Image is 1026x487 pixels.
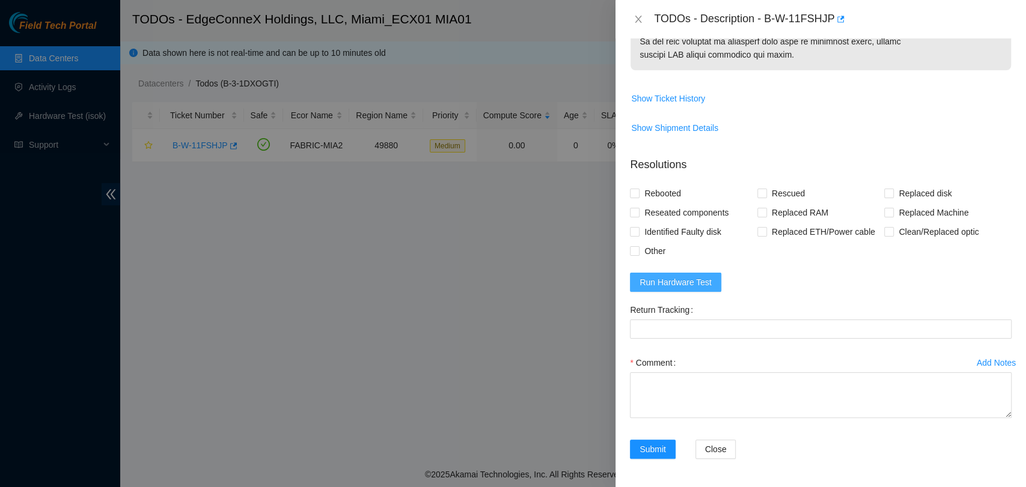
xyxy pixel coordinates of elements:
[894,222,983,241] span: Clean/Replaced optic
[695,440,736,459] button: Close
[640,276,712,289] span: Run Hardware Test
[631,89,706,108] button: Show Ticket History
[630,147,1012,173] p: Resolutions
[976,353,1016,372] button: Add Notes
[630,14,647,25] button: Close
[654,10,1012,29] div: TODOs - Description - B-W-11FSHJP
[894,184,956,203] span: Replaced disk
[631,92,705,105] span: Show Ticket History
[767,222,880,241] span: Replaced ETH/Power cable
[634,14,643,24] span: close
[630,319,1012,339] input: Return Tracking
[640,222,726,241] span: Identified Faulty disk
[640,203,733,222] span: Reseated components
[631,118,719,138] button: Show Shipment Details
[705,443,727,456] span: Close
[640,241,670,261] span: Other
[631,121,718,135] span: Show Shipment Details
[630,440,676,459] button: Submit
[630,372,1012,418] textarea: Comment
[767,184,810,203] span: Rescued
[894,203,973,222] span: Replaced Machine
[630,353,680,372] label: Comment
[630,300,698,319] label: Return Tracking
[640,443,666,456] span: Submit
[630,273,721,292] button: Run Hardware Test
[767,203,833,222] span: Replaced RAM
[977,358,1016,367] div: Add Notes
[640,184,686,203] span: Rebooted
